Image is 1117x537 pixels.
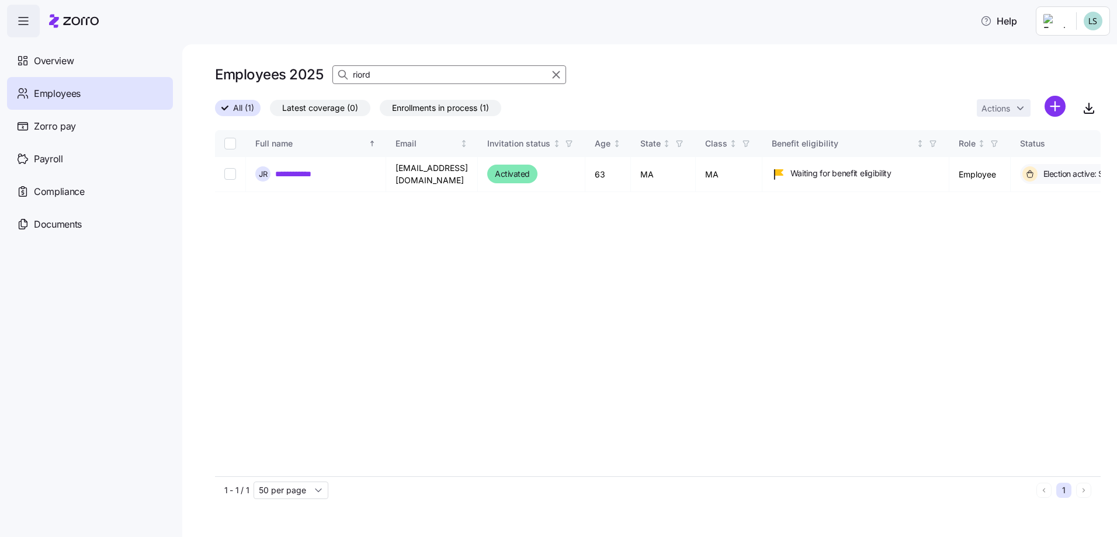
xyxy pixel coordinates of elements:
span: Help [980,14,1017,28]
th: Invitation statusNot sorted [478,130,585,157]
div: Benefit eligibility [772,137,914,150]
th: StateNot sorted [631,130,696,157]
th: Full nameSorted ascending [246,130,386,157]
a: Zorro pay [7,110,173,142]
div: Full name [255,137,366,150]
th: ClassNot sorted [696,130,762,157]
span: Waiting for benefit eligibility [790,168,891,179]
button: Previous page [1036,483,1052,498]
span: Actions [981,104,1010,113]
div: Sorted ascending [368,140,376,148]
div: Age [595,137,610,150]
div: Not sorted [553,140,561,148]
td: [EMAIL_ADDRESS][DOMAIN_NAME] [386,157,478,192]
div: Role [959,137,976,150]
th: EmailNot sorted [386,130,478,157]
img: d552751acb159096fc10a5bc90168bac [1084,12,1102,30]
span: Enrollments in process (1) [392,100,489,116]
h1: Employees 2025 [215,65,323,83]
button: 1 [1056,483,1071,498]
a: Payroll [7,142,173,175]
input: Select record 1 [224,168,236,180]
div: Not sorted [662,140,671,148]
a: Documents [7,208,173,240]
div: Status [1020,137,1105,150]
button: Actions [977,99,1031,117]
div: Not sorted [460,140,468,148]
span: Payroll [34,152,63,166]
div: State [640,137,661,150]
span: J R [259,170,268,178]
span: Overview [34,54,74,68]
button: Next page [1076,483,1091,498]
div: Not sorted [977,140,986,148]
th: RoleNot sorted [949,130,1011,157]
button: Help [971,9,1026,33]
span: Documents [34,217,82,232]
span: Activated [495,167,530,181]
div: Not sorted [729,140,737,148]
div: Class [705,137,727,150]
a: Compliance [7,175,173,208]
span: Latest coverage (0) [282,100,358,116]
th: Benefit eligibilityNot sorted [762,130,949,157]
td: MA [696,157,762,192]
span: All (1) [233,100,254,116]
td: MA [631,157,696,192]
td: 63 [585,157,631,192]
div: Invitation status [487,137,550,150]
th: AgeNot sorted [585,130,631,157]
a: Employees [7,77,173,110]
span: 1 - 1 / 1 [224,484,249,496]
span: Compliance [34,184,85,199]
div: Not sorted [613,140,621,148]
div: Email [396,137,458,150]
span: Employees [34,86,81,101]
a: Overview [7,44,173,77]
td: Employee [949,157,1011,192]
input: Select all records [224,138,236,149]
input: Search Employees [332,65,566,84]
svg: add icon [1045,96,1066,117]
div: Not sorted [916,140,924,148]
span: Zorro pay [34,119,76,134]
img: Employer logo [1043,14,1067,28]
